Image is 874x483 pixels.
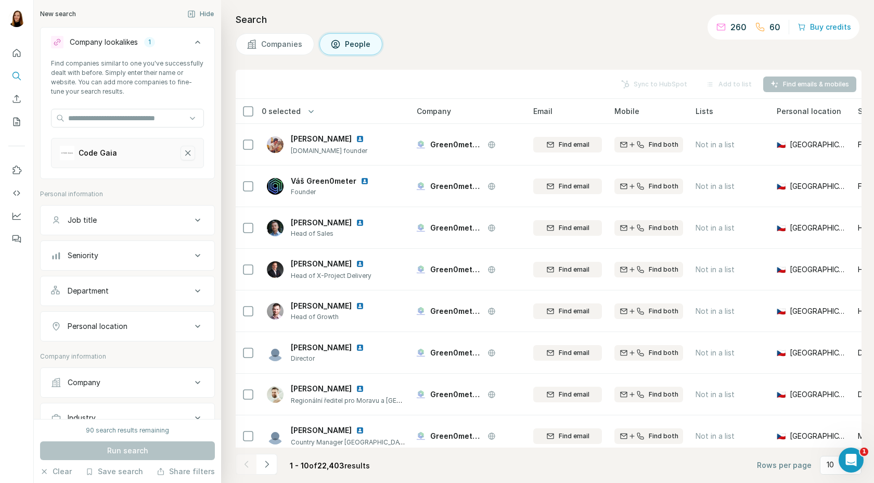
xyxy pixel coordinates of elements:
[777,106,841,117] span: Personal location
[533,345,602,361] button: Find email
[41,314,214,339] button: Personal location
[291,301,352,311] span: [PERSON_NAME]
[430,348,482,358] span: Green0meter Studio
[8,44,25,62] button: Quick start
[40,352,215,361] p: Company information
[614,345,683,361] button: Find both
[777,306,786,316] span: 🇨🇿
[256,454,277,475] button: Navigate to next page
[291,229,377,238] span: Head of Sales
[777,389,786,400] span: 🇨🇿
[51,59,204,96] div: Find companies similar to one you've successfully dealt with before. Simply enter their name or w...
[291,187,381,197] span: Founder
[696,140,735,149] span: Not in a list
[696,265,735,274] span: Not in a list
[85,466,143,477] button: Save search
[790,348,845,358] span: [GEOGRAPHIC_DATA]
[614,220,683,236] button: Find both
[8,10,25,27] img: Avatar
[559,223,589,233] span: Find email
[533,137,602,152] button: Find email
[533,220,602,236] button: Find email
[290,461,309,470] span: 1 - 10
[417,390,425,399] img: Logo of Green0meter Studio
[8,230,25,248] button: Feedback
[41,405,214,430] button: Industry
[533,262,602,277] button: Find email
[417,349,425,357] img: Logo of Green0meter Studio
[533,303,602,319] button: Find email
[291,354,377,363] span: Director
[267,345,284,361] img: Avatar
[614,387,683,402] button: Find both
[40,189,215,199] p: Personal information
[68,413,96,423] div: Industry
[8,184,25,202] button: Use Surfe API
[417,224,425,232] img: Logo of Green0meter Studio
[827,460,834,470] p: 10
[430,431,482,441] span: Green0meter Studio
[777,139,786,150] span: 🇨🇿
[68,215,97,225] div: Job title
[267,136,284,153] img: Avatar
[559,140,589,149] span: Find email
[180,6,221,22] button: Hide
[696,390,735,399] span: Not in a list
[291,425,352,436] span: [PERSON_NAME]
[777,223,786,233] span: 🇨🇿
[559,348,589,358] span: Find email
[417,307,425,315] img: Logo of Green0meter Studio
[614,428,683,444] button: Find both
[417,265,425,274] img: Logo of Green0meter Studio
[79,148,117,158] div: Code Gaia
[41,30,214,59] button: Company lookalikes1
[533,387,602,402] button: Find email
[649,265,678,274] span: Find both
[790,264,845,275] span: [GEOGRAPHIC_DATA]
[290,461,370,470] span: results
[559,431,589,441] span: Find email
[614,137,683,152] button: Find both
[417,182,425,190] img: Logo of Green0meter Studio
[309,461,317,470] span: of
[757,460,812,471] span: Rows per page
[356,426,364,435] img: LinkedIn logo
[533,106,552,117] span: Email
[291,384,352,394] span: [PERSON_NAME]
[769,21,780,33] p: 60
[790,306,845,316] span: [GEOGRAPHIC_DATA]
[614,262,683,277] button: Find both
[41,208,214,233] button: Job title
[68,286,109,296] div: Department
[777,431,786,441] span: 🇨🇿
[696,182,735,190] span: Not in a list
[614,106,639,117] span: Mobile
[430,181,482,192] span: Green0meter Studio
[430,139,482,150] span: Green0meter Studio
[8,207,25,225] button: Dashboard
[291,342,352,353] span: [PERSON_NAME]
[8,90,25,108] button: Enrich CSV
[291,272,371,279] span: Head of X-Project Delivery
[649,390,678,399] span: Find both
[730,21,747,33] p: 260
[40,9,76,19] div: New search
[559,307,589,316] span: Find email
[559,265,589,274] span: Find email
[777,264,786,275] span: 🇨🇿
[430,389,482,400] span: Green0meter Studio
[291,134,352,144] span: [PERSON_NAME]
[291,437,409,446] span: Country Manager [GEOGRAPHIC_DATA]
[614,179,683,194] button: Find both
[790,431,845,441] span: [GEOGRAPHIC_DATA]
[649,431,678,441] span: Find both
[70,37,138,47] div: Company lookalikes
[356,260,364,268] img: LinkedIn logo
[8,112,25,131] button: My lists
[345,39,371,49] span: People
[860,448,868,456] span: 1
[68,377,100,388] div: Company
[790,223,845,233] span: [GEOGRAPHIC_DATA]
[649,182,678,191] span: Find both
[291,147,367,155] span: [DOMAIN_NAME] founder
